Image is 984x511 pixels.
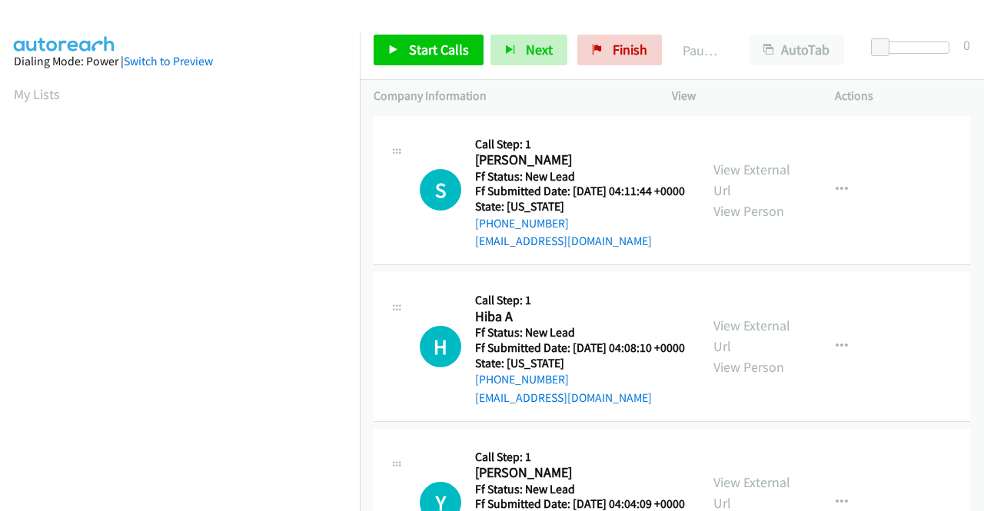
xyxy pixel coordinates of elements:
p: View [672,87,807,105]
span: Next [526,41,553,58]
a: View External Url [713,161,790,199]
h5: Ff Status: New Lead [475,482,685,497]
p: Actions [835,87,970,105]
a: Finish [577,35,662,65]
h5: Ff Status: New Lead [475,169,685,184]
a: [PHONE_NUMBER] [475,372,569,387]
h5: Ff Submitted Date: [DATE] 04:08:10 +0000 [475,340,685,356]
h5: Call Step: 1 [475,450,685,465]
h2: [PERSON_NAME] [475,151,680,169]
h1: S [420,169,461,211]
div: The call is yet to be attempted [420,326,461,367]
h5: Call Step: 1 [475,137,685,152]
div: Dialing Mode: Power | [14,52,346,71]
span: Finish [613,41,647,58]
a: [EMAIL_ADDRESS][DOMAIN_NAME] [475,390,652,405]
h5: Ff Submitted Date: [DATE] 04:11:44 +0000 [475,184,685,199]
div: The call is yet to be attempted [420,169,461,211]
h5: Call Step: 1 [475,293,685,308]
h1: H [420,326,461,367]
a: View Person [713,358,784,376]
div: Delay between calls (in seconds) [879,41,949,54]
a: Start Calls [374,35,484,65]
h2: [PERSON_NAME] [475,464,680,482]
button: AutoTab [749,35,844,65]
p: Company Information [374,87,644,105]
button: Next [490,35,567,65]
a: View Person [713,202,784,220]
a: My Lists [14,85,60,103]
a: Switch to Preview [124,54,213,68]
h5: State: [US_STATE] [475,356,685,371]
h5: Ff Status: New Lead [475,325,685,340]
a: [PHONE_NUMBER] [475,216,569,231]
div: 0 [963,35,970,55]
span: Start Calls [409,41,469,58]
h5: State: [US_STATE] [475,199,685,214]
h2: Hiba A [475,308,680,326]
a: View External Url [713,317,790,355]
a: [EMAIL_ADDRESS][DOMAIN_NAME] [475,234,652,248]
p: Paused [683,40,721,61]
